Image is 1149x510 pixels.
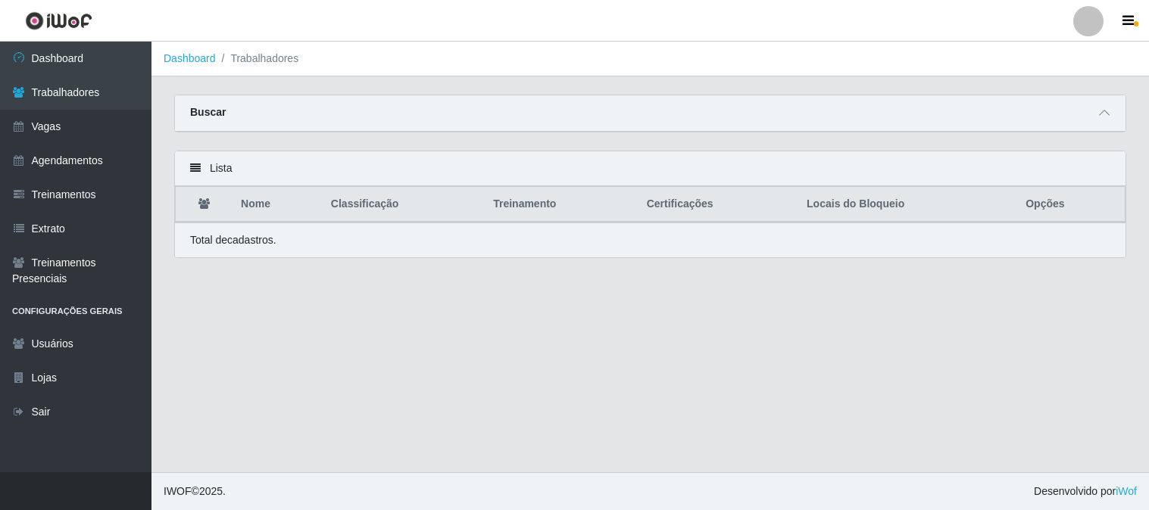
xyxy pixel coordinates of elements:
[322,187,484,222] th: Classificação
[164,484,226,499] span: © 2025 .
[164,485,192,497] span: IWOF
[484,187,638,222] th: Treinamento
[151,42,1149,76] nav: breadcrumb
[798,187,1016,222] th: Locais do Bloqueio
[638,187,798,222] th: Certificações
[25,11,92,30] img: CoreUI Logo
[1016,187,1125,222] th: Opções
[190,106,226,118] strong: Buscar
[1116,485,1137,497] a: iWof
[190,232,276,248] p: Total de cadastros.
[216,51,299,67] li: Trabalhadores
[164,52,216,64] a: Dashboard
[232,187,322,222] th: Nome
[1034,484,1137,499] span: Desenvolvido por
[175,151,1126,186] div: Lista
